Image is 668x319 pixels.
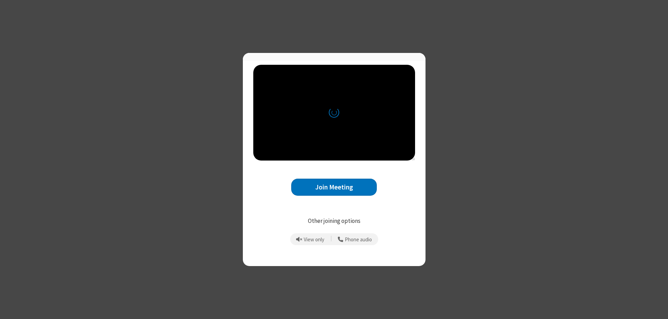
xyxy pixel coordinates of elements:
[335,233,375,245] button: Use your phone for mic and speaker while you view the meeting on this device.
[304,237,324,243] span: View only
[331,234,332,244] span: |
[345,237,372,243] span: Phone audio
[253,217,415,226] p: Other joining options
[294,233,327,245] button: Prevent echo when there is already an active mic and speaker in the room.
[291,179,377,196] button: Join Meeting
